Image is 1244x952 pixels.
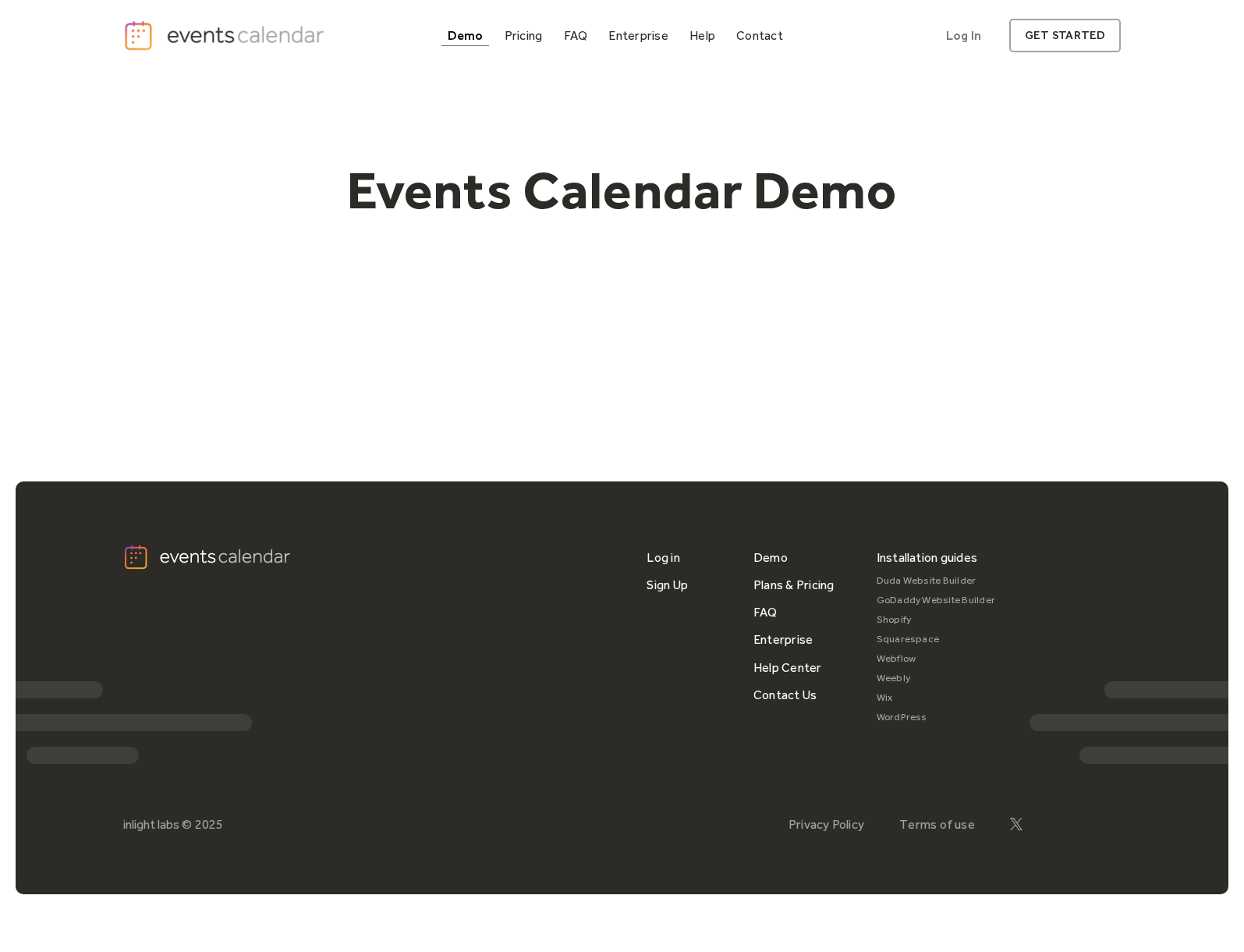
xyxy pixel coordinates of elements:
[195,817,223,832] div: 2025
[608,31,668,40] div: Enterprise
[877,544,978,571] div: Installation guides
[877,630,996,649] a: Squarespace
[730,25,789,46] a: Contact
[647,544,679,571] a: Log in
[877,708,996,727] a: WordPress
[558,25,594,46] a: FAQ
[789,817,864,832] a: Privacy Policy
[877,669,996,688] a: Weebly
[753,571,835,599] a: Plans & Pricing
[448,31,484,40] div: Demo
[877,571,996,591] a: Duda Website Builder
[877,610,996,630] a: Shopify
[877,688,996,708] a: Wix
[899,817,975,832] a: Terms of use
[441,25,490,46] a: Demo
[930,19,997,52] a: Log In
[753,599,778,626] a: FAQ
[689,31,715,40] div: Help
[602,25,674,46] a: Enterprise
[753,654,822,681] a: Help Center
[123,817,192,832] div: inlight labs ©
[753,626,813,653] a: Enterprise
[323,158,922,222] h1: Events Calendar Demo
[123,20,329,52] a: home
[647,571,688,599] a: Sign Up
[498,25,549,46] a: Pricing
[877,591,996,610] a: GoDaddy Website Builder
[753,681,817,709] a: Contact Us
[736,31,783,40] div: Contact
[1009,19,1121,52] a: get started
[505,31,543,40] div: Pricing
[753,544,788,571] a: Demo
[877,649,996,669] a: Webflow
[564,31,588,40] div: FAQ
[683,25,721,46] a: Help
